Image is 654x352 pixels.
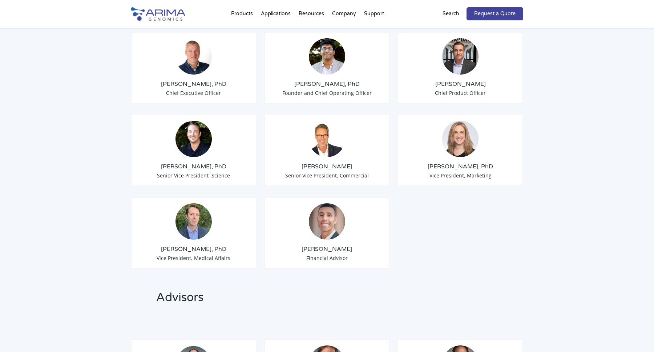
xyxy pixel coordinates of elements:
[166,89,221,96] span: Chief Executive Officer
[270,245,384,253] h3: [PERSON_NAME]
[306,255,348,261] span: Financial Advisor
[131,7,185,21] img: Arima-Genomics-logo
[137,80,250,88] h3: [PERSON_NAME], PhD
[156,289,316,311] h2: Advisors
[175,203,212,240] img: 1632501909860.jpeg
[429,172,492,179] span: Vice President, Marketing
[282,89,372,96] span: Founder and Chief Operating Officer
[137,163,250,171] h3: [PERSON_NAME], PhD
[404,80,517,88] h3: [PERSON_NAME]
[404,163,517,171] h3: [PERSON_NAME], PhD
[157,255,230,261] span: Vice President, Medical Affairs
[443,9,459,19] p: Search
[270,80,384,88] h3: [PERSON_NAME], PhD
[175,121,212,157] img: Anthony-Schmitt_Arima-Genomics.png
[175,38,212,75] img: Tom-Willis.jpg
[309,203,345,240] img: A.-Seltser-Headshot.jpeg
[270,163,384,171] h3: [PERSON_NAME]
[157,172,230,179] span: Senior Vice President, Science
[442,38,479,75] img: Chris-Roberts.jpg
[467,7,523,20] a: Request a Quote
[309,38,345,75] img: Sid-Selvaraj_Arima-Genomics.png
[442,121,479,157] img: 19364919-cf75-45a2-a608-1b8b29f8b955.jpg
[137,245,250,253] h3: [PERSON_NAME], PhD
[285,172,369,179] span: Senior Vice President, Commercial
[309,121,345,157] img: David-Duvall-Headshot.jpg
[435,89,486,96] span: Chief Product Officer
